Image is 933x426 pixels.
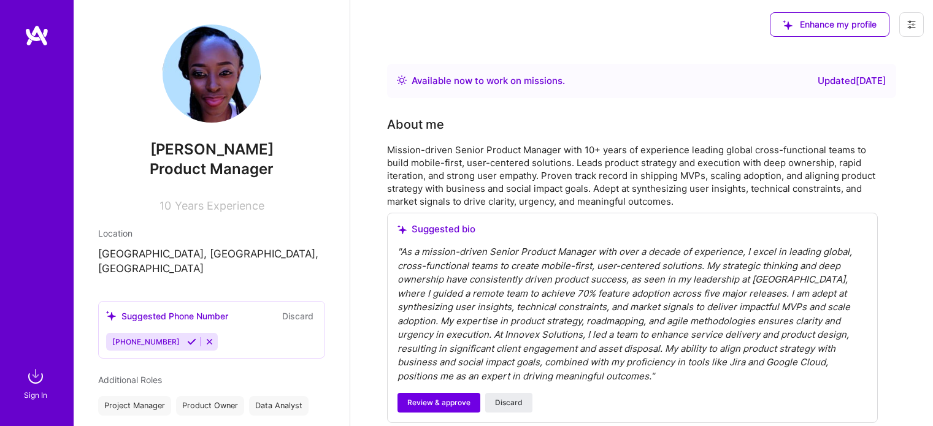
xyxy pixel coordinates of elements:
span: Discard [495,397,523,408]
div: " As a mission-driven Senior Product Manager with over a decade of experience, I excel in leading... [397,245,867,383]
div: About me [387,115,444,134]
i: Reject [205,337,214,346]
p: [GEOGRAPHIC_DATA], [GEOGRAPHIC_DATA], [GEOGRAPHIC_DATA] [98,247,325,276]
button: Review & approve [397,393,480,413]
i: icon SuggestedTeams [106,311,117,321]
span: Product Manager [150,160,274,178]
span: Years Experience [175,199,264,212]
span: Additional Roles [98,375,162,385]
span: Review & approve [407,397,470,408]
i: icon SuggestedTeams [397,225,407,234]
img: User Avatar [163,25,261,123]
div: Product Owner [176,396,244,416]
div: Sign In [24,389,47,401]
img: Availability [397,75,407,85]
button: Discard [485,393,532,413]
img: logo [25,25,49,47]
div: Tell us a little about yourself [387,115,444,134]
div: Mission-driven Senior Product Manager with 10+ years of experience leading global cross-functiona... [387,143,878,208]
span: [PERSON_NAME] [98,140,325,159]
span: 10 [159,199,171,212]
span: [PHONE_NUMBER] [112,337,180,346]
a: sign inSign In [26,364,48,401]
div: Available now to work on missions . [412,74,565,88]
div: Project Manager [98,396,171,416]
img: sign in [23,364,48,389]
button: Discard [278,309,317,323]
i: Accept [187,337,196,346]
div: Suggested Phone Number [106,310,228,322]
div: Updated [DATE] [818,74,886,88]
div: Location [98,227,325,240]
div: Data Analyst [249,396,309,416]
div: Suggested bio [397,223,867,235]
